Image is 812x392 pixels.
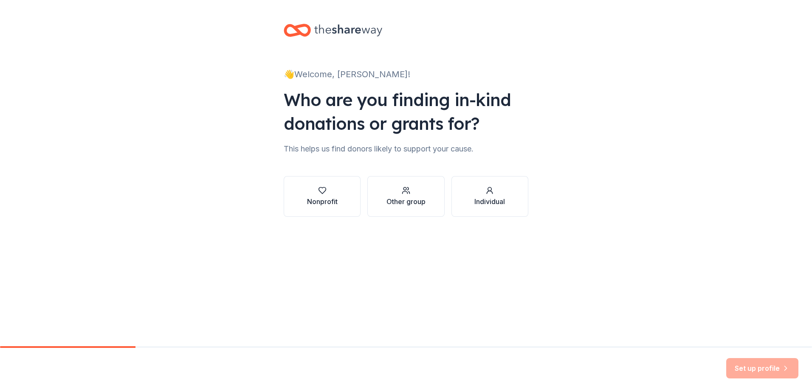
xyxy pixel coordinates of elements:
div: 👋 Welcome, [PERSON_NAME]! [284,67,528,81]
div: Other group [386,196,426,207]
div: Who are you finding in-kind donations or grants for? [284,88,528,135]
button: Nonprofit [284,176,361,217]
button: Individual [451,176,528,217]
button: Other group [367,176,444,217]
div: Individual [474,196,505,207]
div: This helps us find donors likely to support your cause. [284,142,528,156]
div: Nonprofit [307,196,338,207]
